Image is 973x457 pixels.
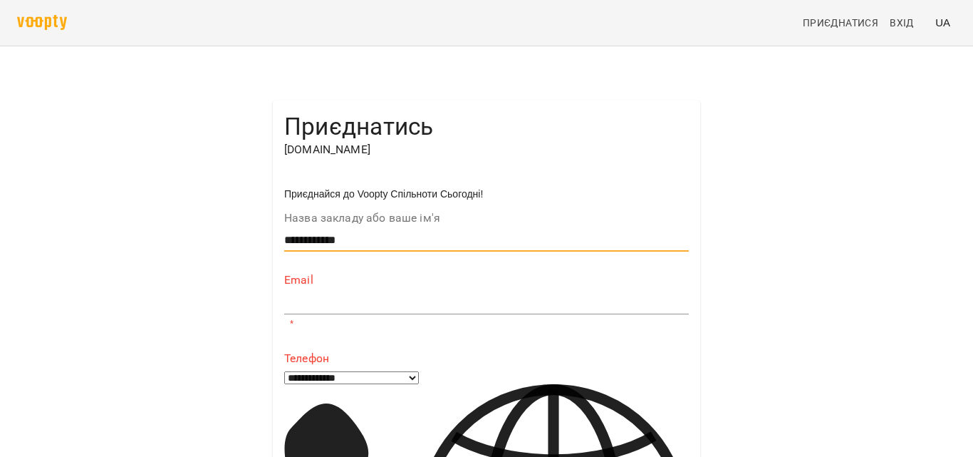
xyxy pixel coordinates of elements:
[890,14,914,31] span: Вхід
[803,14,878,31] span: Приєднатися
[284,112,689,141] h4: Приєднатись
[797,10,884,36] a: Приєднатися
[284,353,689,364] label: Телефон
[284,212,689,224] label: Назва закладу або ваше ім'я
[284,371,419,384] select: Phone number country
[17,15,67,30] img: voopty.png
[284,141,689,158] p: [DOMAIN_NAME]
[884,10,930,36] a: Вхід
[284,274,689,286] label: Email
[930,9,956,36] button: UA
[935,15,950,30] span: UA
